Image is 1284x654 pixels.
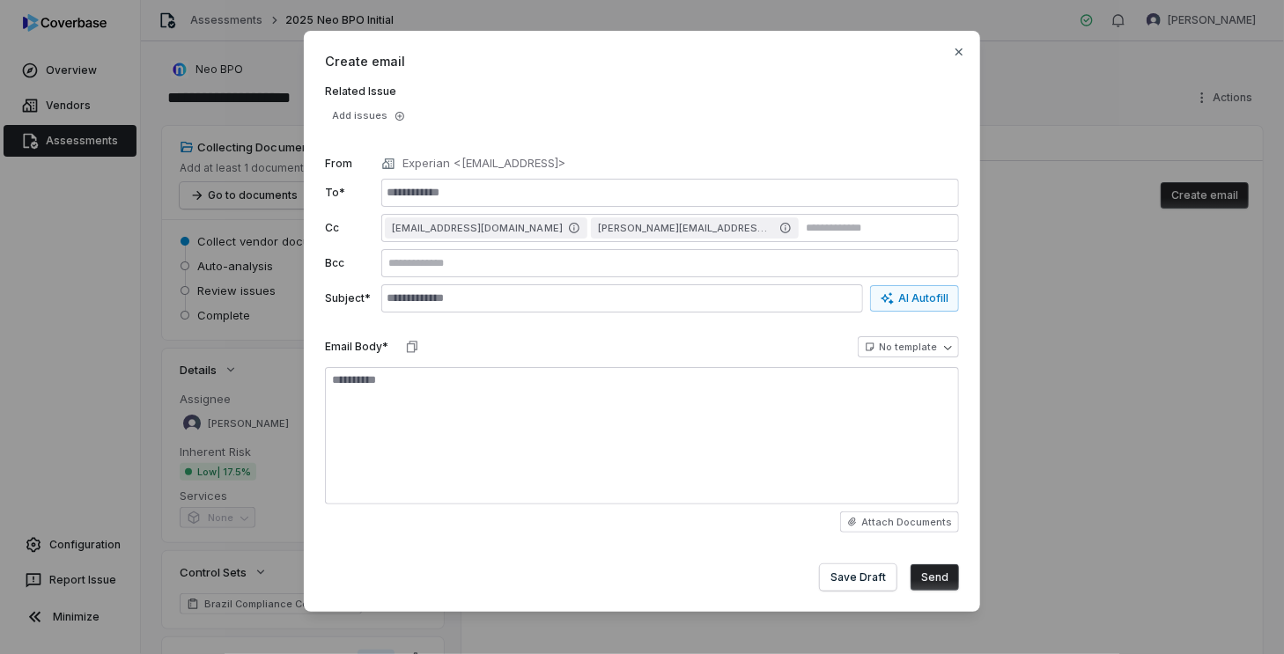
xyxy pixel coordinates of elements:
button: Send [911,564,959,591]
label: Related Issue [325,85,959,99]
label: Email Body* [325,340,388,354]
span: Attach Documents [861,516,952,529]
label: From [325,157,374,171]
label: Cc [325,221,374,235]
button: Add issues [325,106,412,127]
button: Save Draft [820,564,897,591]
div: AI Autofill [881,291,948,305]
button: Attach Documents [840,511,959,533]
span: [PERSON_NAME][EMAIL_ADDRESS][DOMAIN_NAME] [598,221,774,235]
label: Bcc [325,256,374,270]
span: Create email [325,52,959,70]
p: Experian <[EMAIL_ADDRESS]> [402,155,565,173]
label: Subject* [325,291,374,305]
span: [EMAIL_ADDRESS][DOMAIN_NAME] [392,221,563,235]
button: AI Autofill [870,285,959,312]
